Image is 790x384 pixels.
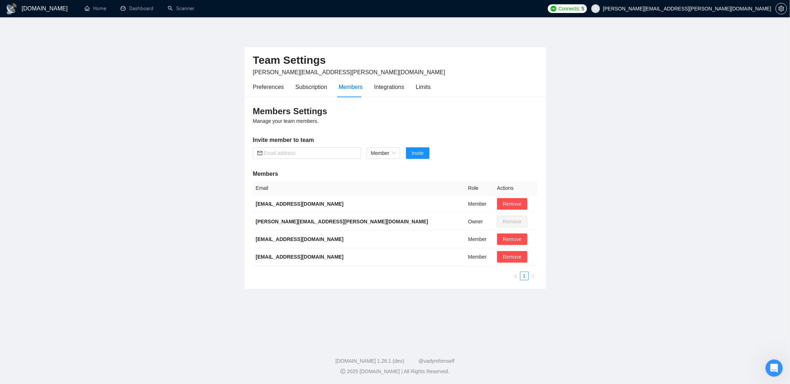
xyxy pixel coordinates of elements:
span: mail [257,151,262,156]
li: Previous Page [511,272,520,280]
button: Remove [497,233,527,245]
span: Member [371,148,396,158]
button: Remove [497,251,527,263]
span: Connects: [559,5,580,13]
button: Remove [497,198,527,210]
button: right [529,272,537,280]
li: 1 [520,272,529,280]
li: Next Page [529,272,537,280]
span: Remove [503,235,522,243]
img: upwork-logo.png [551,6,556,12]
span: 5 [582,5,584,13]
td: Member [465,248,494,266]
span: left [514,274,518,278]
span: right [531,274,535,278]
b: [EMAIL_ADDRESS][DOMAIN_NAME] [256,236,344,242]
span: [PERSON_NAME][EMAIL_ADDRESS][PERSON_NAME][DOMAIN_NAME] [253,69,445,75]
a: [DOMAIN_NAME] 1.26.1 (dev) [335,358,404,364]
a: homeHome [85,5,106,12]
button: left [511,272,520,280]
input: Email address [264,149,357,157]
a: dashboardDashboard [121,5,153,12]
h2: Team Settings [253,53,537,68]
b: [EMAIL_ADDRESS][DOMAIN_NAME] [256,201,344,207]
div: Integrations [374,82,405,91]
span: copyright [340,369,346,374]
td: Member [465,231,494,248]
a: @vadymhimself [419,358,455,364]
button: Invite [406,147,429,159]
div: Subscription [295,82,327,91]
b: [EMAIL_ADDRESS][DOMAIN_NAME] [256,254,344,260]
a: setting [776,6,787,12]
span: Manage your team members. [253,118,319,124]
td: Owner [465,213,494,231]
th: Email [253,181,465,195]
th: Actions [494,181,537,195]
div: Members [339,82,363,91]
button: setting [776,3,787,14]
span: Remove [503,253,522,261]
a: 1 [520,272,528,280]
span: Remove [503,200,522,208]
a: searchScanner [168,5,194,12]
div: Preferences [253,82,284,91]
div: Limits [416,82,431,91]
td: Member [465,195,494,213]
h5: Members [253,170,537,178]
th: Role [465,181,494,195]
div: 2025 [DOMAIN_NAME] | All Rights Reserved. [6,368,784,375]
img: logo [6,3,17,15]
iframe: Intercom live chat [766,360,783,377]
h3: Members Settings [253,106,537,117]
span: user [593,6,598,11]
span: Invite [412,149,424,157]
b: [PERSON_NAME][EMAIL_ADDRESS][PERSON_NAME][DOMAIN_NAME] [256,219,428,224]
h5: Invite member to team [253,136,537,144]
